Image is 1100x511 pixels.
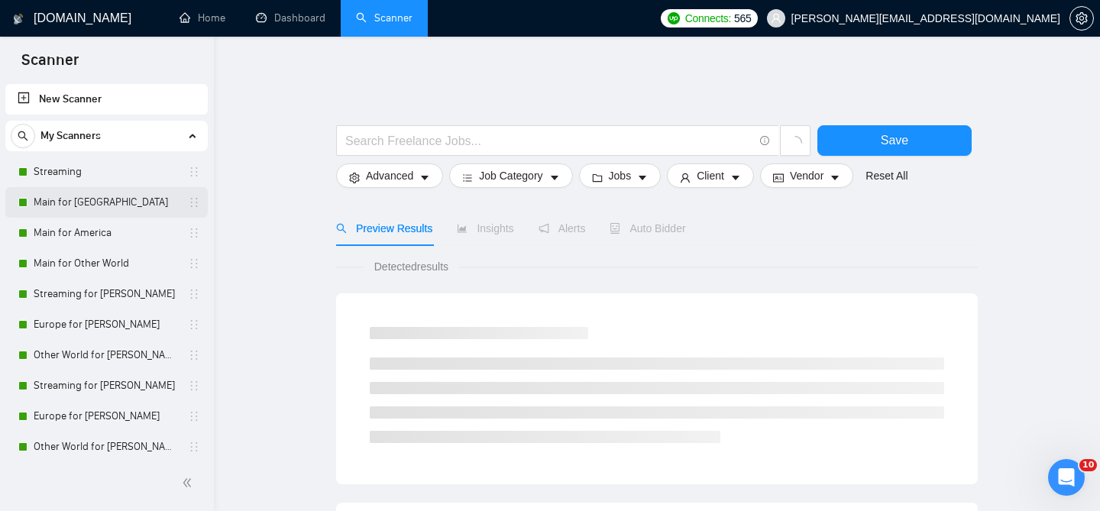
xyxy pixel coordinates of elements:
span: caret-down [637,172,648,183]
span: user [771,13,781,24]
span: setting [349,172,360,183]
span: caret-down [419,172,430,183]
a: Reset All [865,167,907,184]
span: search [336,223,347,234]
span: Connects: [685,10,731,27]
span: holder [188,227,200,239]
span: Scanner [9,49,91,81]
span: holder [188,166,200,178]
span: loading [788,136,802,150]
span: info-circle [760,136,770,146]
button: userClientcaret-down [667,163,754,188]
span: Auto Bidder [610,222,685,234]
a: Streaming for [PERSON_NAME] [34,279,179,309]
span: holder [188,441,200,453]
span: holder [188,319,200,331]
span: setting [1070,12,1093,24]
span: Detected results [364,258,459,275]
span: bars [462,172,473,183]
span: area-chart [457,223,467,234]
iframe: Intercom live chat [1048,459,1085,496]
span: search [11,131,34,141]
span: notification [539,223,549,234]
a: Main for Other World [34,248,179,279]
span: Advanced [366,167,413,184]
span: Client [697,167,724,184]
span: holder [188,380,200,392]
a: Europe for [PERSON_NAME] [34,401,179,432]
span: holder [188,349,200,361]
a: New Scanner [18,84,196,115]
a: homeHome [180,11,225,24]
button: setting [1069,6,1094,31]
span: 565 [734,10,751,27]
span: holder [188,410,200,422]
span: Vendor [790,167,823,184]
a: Europe for [PERSON_NAME] [34,309,179,340]
span: Job Category [479,167,542,184]
span: folder [592,172,603,183]
span: Alerts [539,222,586,234]
button: Save [817,125,972,156]
a: setting [1069,12,1094,24]
a: Streaming [34,157,179,187]
button: settingAdvancedcaret-down [336,163,443,188]
a: Main for [GEOGRAPHIC_DATA] [34,187,179,218]
span: Preview Results [336,222,432,234]
span: idcard [773,172,784,183]
span: double-left [182,475,197,490]
a: dashboardDashboard [256,11,325,24]
button: search [11,124,35,148]
span: caret-down [830,172,840,183]
span: caret-down [549,172,560,183]
input: Search Freelance Jobs... [345,131,753,150]
a: searchScanner [356,11,412,24]
img: logo [13,7,24,31]
button: folderJobscaret-down [579,163,662,188]
span: Jobs [609,167,632,184]
a: Other World for [PERSON_NAME] [34,340,179,370]
li: New Scanner [5,84,208,115]
span: caret-down [730,172,741,183]
span: holder [188,288,200,300]
a: Streaming for [PERSON_NAME] [34,370,179,401]
span: robot [610,223,620,234]
span: user [680,172,691,183]
img: upwork-logo.png [668,12,680,24]
a: Other World for [PERSON_NAME] [34,432,179,462]
span: 10 [1079,459,1097,471]
span: Insights [457,222,513,234]
a: Main for America [34,218,179,248]
span: holder [188,196,200,209]
button: barsJob Categorycaret-down [449,163,572,188]
span: Save [881,131,908,150]
span: holder [188,257,200,270]
button: idcardVendorcaret-down [760,163,853,188]
span: My Scanners [40,121,101,151]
